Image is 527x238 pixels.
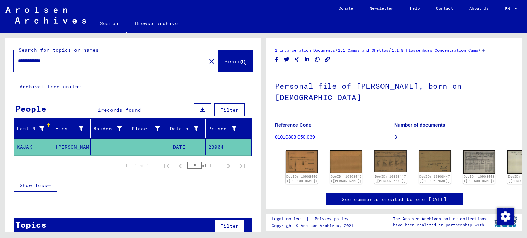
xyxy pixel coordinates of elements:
span: 1 [98,107,101,113]
div: People [15,102,46,115]
div: Maiden Name [93,125,122,133]
div: Maiden Name [93,123,130,134]
a: 1 Incarceration Documents [275,48,335,53]
button: Filter [214,220,245,233]
b: Reference Code [275,122,312,128]
button: Filter [214,103,245,116]
button: Copy link [324,55,331,64]
a: 01010803 050.039 [275,134,315,140]
span: Show less [20,182,47,188]
button: Clear [205,54,219,68]
img: Arolsen_neg.svg [5,7,86,24]
div: Place of Birth [132,125,160,133]
img: 002.jpg [419,150,451,172]
span: Filter [220,107,239,113]
div: Prisoner # [208,123,245,134]
a: DocID: 10908447 ([PERSON_NAME]) [419,175,450,183]
mat-cell: [PERSON_NAME] [52,139,91,155]
span: EN [505,6,513,11]
a: See comments created before [DATE] [342,196,447,203]
div: Last Name [17,123,53,134]
a: DocID: 10908447 ([PERSON_NAME]) [375,175,406,183]
mat-header-cell: Date of Birth [167,119,206,138]
button: Share on LinkedIn [304,55,311,64]
button: Last page [235,159,249,173]
div: Place of Birth [132,123,169,134]
button: Share on WhatsApp [314,55,321,64]
a: 1.1.8 Flossenbürg Concentration Camp [391,48,478,53]
div: of 1 [187,162,222,169]
div: | [272,215,356,223]
button: Archival tree units [14,80,86,93]
mat-header-cell: Last Name [14,119,52,138]
a: Search [92,15,127,33]
button: Share on Xing [293,55,301,64]
div: 1 – 1 of 1 [125,163,149,169]
div: Prisoner # [208,125,237,133]
h1: Personal file of [PERSON_NAME], born on [DEMOGRAPHIC_DATA] [275,70,513,112]
div: Date of Birth [170,125,198,133]
img: 001.jpg [463,150,495,173]
mat-cell: 23004 [206,139,252,155]
span: / [478,47,481,53]
a: DocID: 10908448 ([PERSON_NAME]) [464,175,494,183]
button: Share on Twitter [283,55,290,64]
mat-header-cell: Maiden Name [91,119,129,138]
a: Legal notice [272,215,306,223]
mat-icon: close [208,57,216,65]
button: Search [219,50,252,72]
div: Date of Birth [170,123,207,134]
a: 1.1 Camps and Ghettos [338,48,388,53]
a: DocID: 10908446 ([PERSON_NAME]) [286,175,317,183]
div: First Name [55,123,92,134]
mat-cell: [DATE] [167,139,206,155]
span: / [335,47,338,53]
p: 3 [394,134,513,141]
img: 001.jpg [286,150,318,173]
span: records found [101,107,141,113]
button: Next page [222,159,235,173]
mat-header-cell: First Name [52,119,91,138]
b: Number of documents [394,122,445,128]
mat-cell: KAJAK [14,139,52,155]
a: DocID: 10908446 ([PERSON_NAME]) [331,175,362,183]
span: / [388,47,391,53]
div: Last Name [17,125,44,133]
button: Show less [14,179,57,192]
mat-header-cell: Prisoner # [206,119,252,138]
button: First page [160,159,174,173]
button: Previous page [174,159,187,173]
div: Topics [15,218,46,231]
img: yv_logo.png [493,213,519,230]
img: Change consent [497,208,514,225]
mat-header-cell: Place of Birth [129,119,167,138]
p: The Arolsen Archives online collections [393,216,487,222]
a: Browse archive [127,15,186,32]
div: First Name [55,125,84,133]
a: Privacy policy [309,215,356,223]
mat-label: Search for topics or names [19,47,99,53]
p: Copyright © Arolsen Archives, 2021 [272,223,356,229]
img: 002.jpg [330,150,362,173]
span: Filter [220,223,239,229]
button: Share on Facebook [273,55,280,64]
span: Search [224,58,245,65]
p: have been realized in partnership with [393,222,487,228]
img: 001.jpg [374,150,406,172]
